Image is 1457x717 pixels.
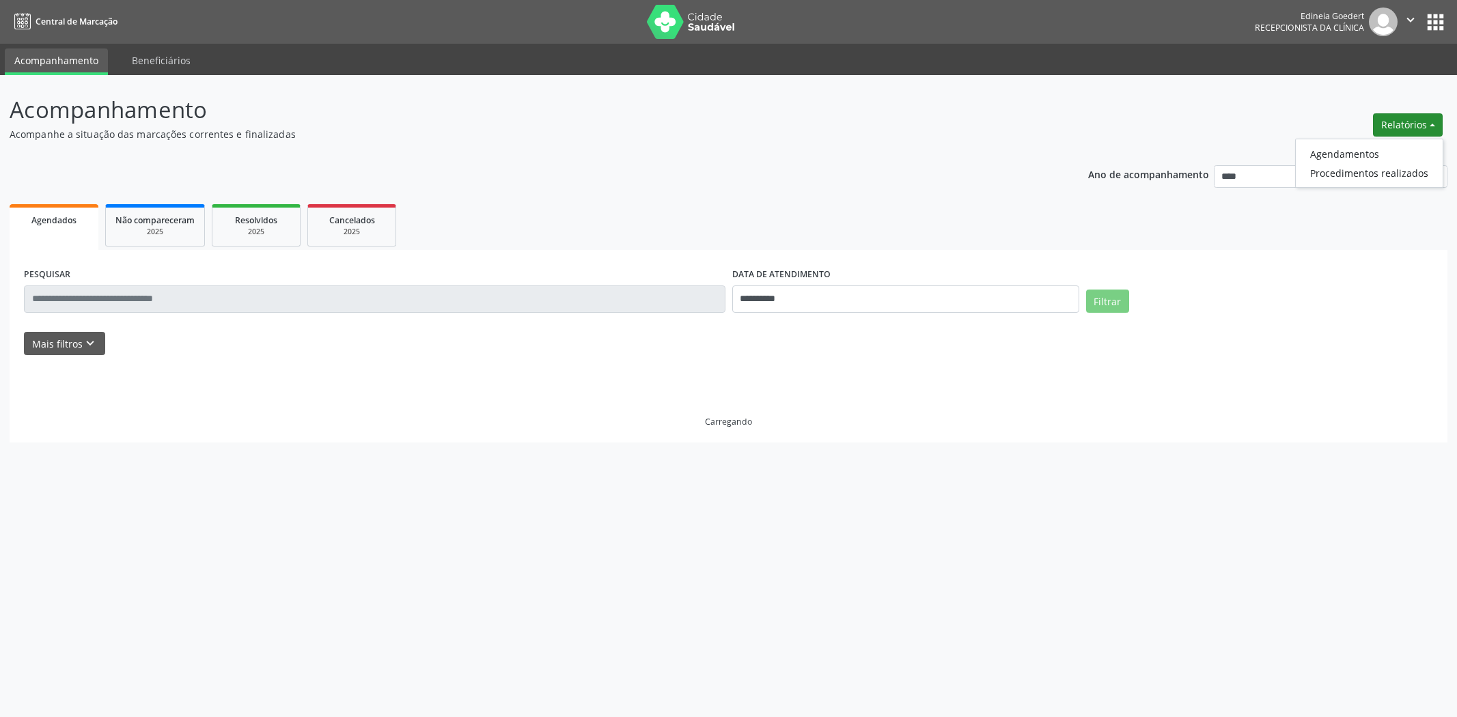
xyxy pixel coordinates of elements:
[10,93,1016,127] p: Acompanhamento
[329,214,375,226] span: Cancelados
[1255,22,1364,33] span: Recepcionista da clínica
[222,227,290,237] div: 2025
[1373,113,1443,137] button: Relatórios
[1296,163,1443,182] a: Procedimentos realizados
[10,127,1016,141] p: Acompanhe a situação das marcações correntes e finalizadas
[24,332,105,356] button: Mais filtroskeyboard_arrow_down
[1088,165,1209,182] p: Ano de acompanhamento
[1424,10,1447,34] button: apps
[5,48,108,75] a: Acompanhamento
[318,227,386,237] div: 2025
[24,264,70,285] label: PESQUISAR
[122,48,200,72] a: Beneficiários
[1403,12,1418,27] i: 
[235,214,277,226] span: Resolvidos
[1398,8,1424,36] button: 
[1369,8,1398,36] img: img
[1086,290,1129,313] button: Filtrar
[732,264,831,285] label: DATA DE ATENDIMENTO
[705,416,752,427] div: Carregando
[83,336,98,351] i: keyboard_arrow_down
[1295,139,1443,188] ul: Relatórios
[31,214,77,226] span: Agendados
[115,227,195,237] div: 2025
[1296,144,1443,163] a: Agendamentos
[1255,10,1364,22] div: Edineia Goedert
[36,16,117,27] span: Central de Marcação
[10,10,117,33] a: Central de Marcação
[115,214,195,226] span: Não compareceram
